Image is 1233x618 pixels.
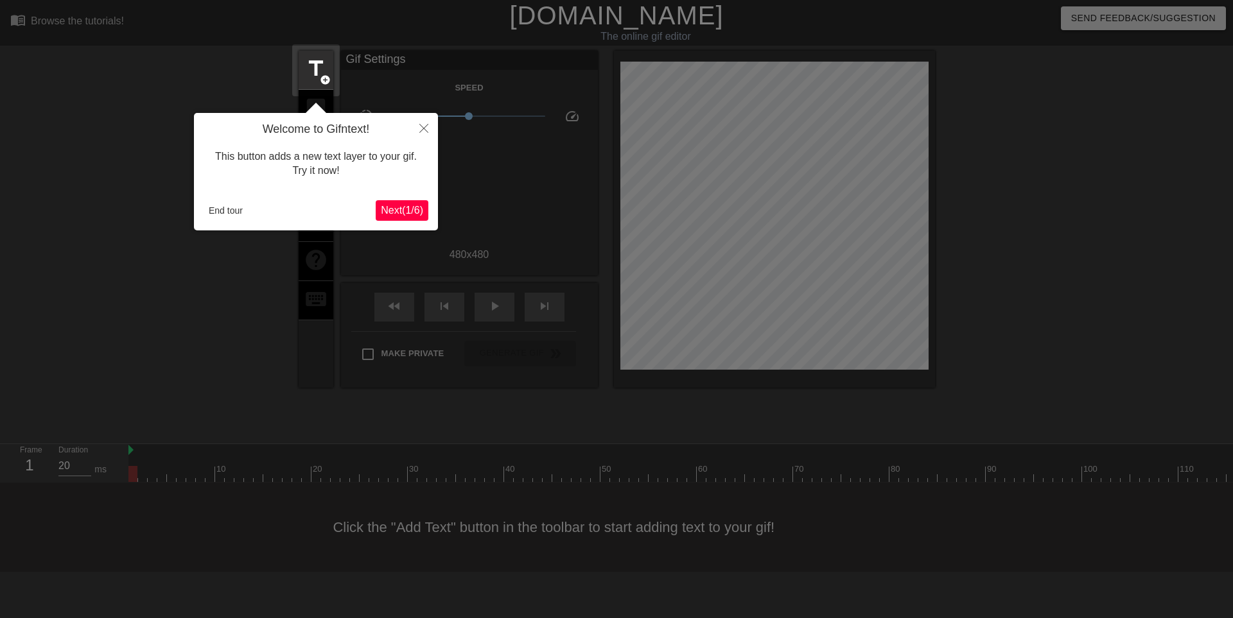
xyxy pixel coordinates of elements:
button: End tour [204,201,248,220]
div: This button adds a new text layer to your gif. Try it now! [204,137,428,191]
span: Next ( 1 / 6 ) [381,205,423,216]
button: Close [410,113,438,142]
button: Next [376,200,428,221]
h4: Welcome to Gifntext! [204,123,428,137]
